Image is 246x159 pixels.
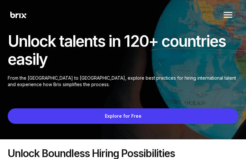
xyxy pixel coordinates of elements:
button: Explore for Free [8,108,238,124]
img: Brix Logo [10,12,26,18]
p: From the [GEOGRAPHIC_DATA] to [GEOGRAPHIC_DATA], explore best practices for hiring international ... [8,75,238,88]
a: Explore for Free [105,113,141,119]
div: Unlock talents in 120+ countries easily [8,32,238,68]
